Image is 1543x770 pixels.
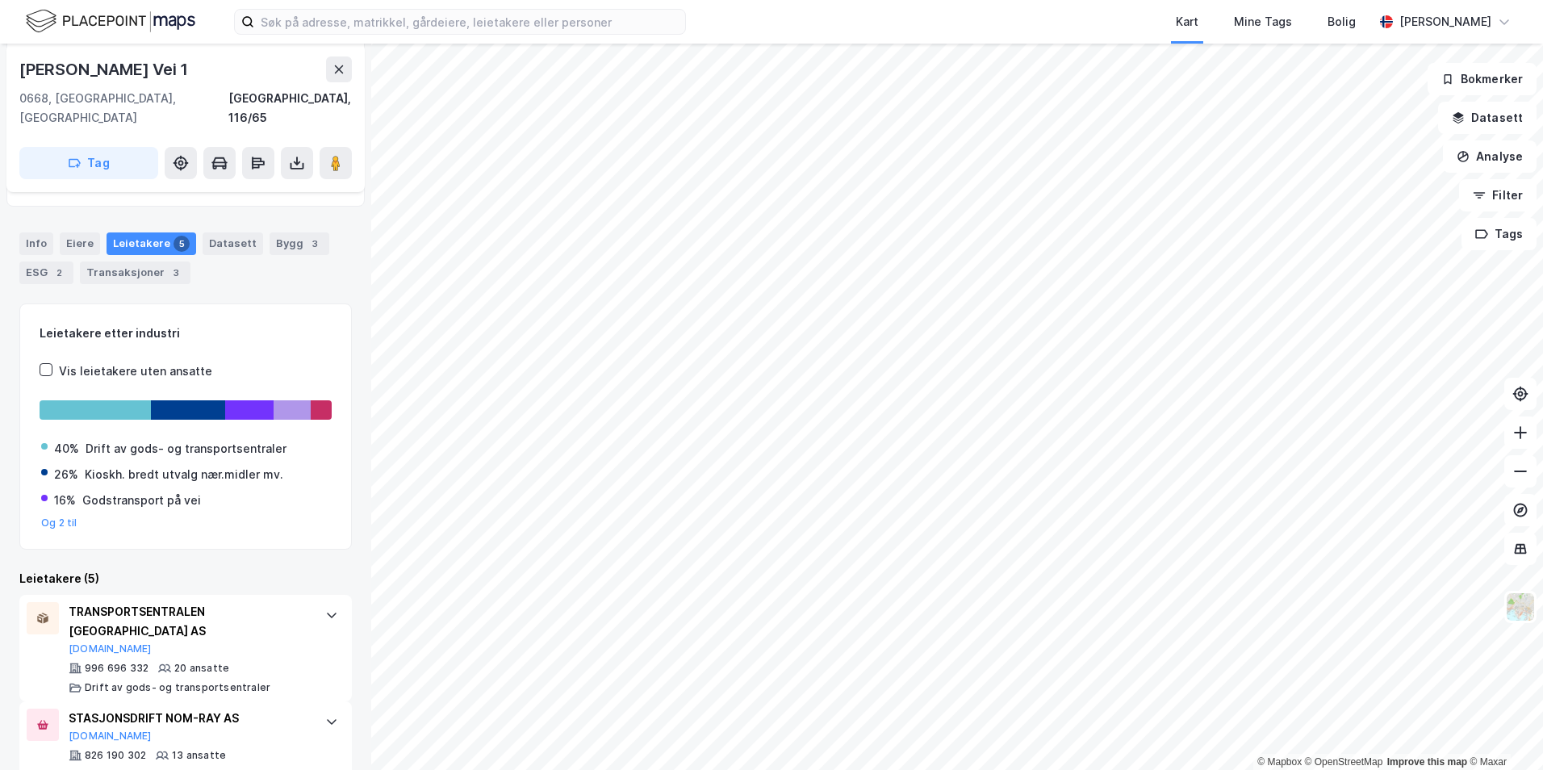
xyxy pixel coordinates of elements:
div: Leietakere (5) [19,569,352,588]
div: Bolig [1328,12,1356,31]
button: Filter [1459,179,1537,211]
div: Drift av gods- og transportsentraler [86,439,286,458]
div: Leietakere etter industri [40,324,332,343]
div: 26% [54,465,78,484]
button: Og 2 til [41,517,77,529]
div: 20 ansatte [174,662,229,675]
div: Leietakere [107,232,196,255]
div: Kioskh. bredt utvalg nær.midler mv. [85,465,283,484]
div: 2 [51,265,67,281]
button: Datasett [1438,102,1537,134]
div: 3 [307,236,323,252]
div: STASJONSDRIFT NOM-RAY AS [69,709,309,728]
img: logo.f888ab2527a4732fd821a326f86c7f29.svg [26,7,195,36]
div: Godstransport på vei [82,491,201,510]
button: Analyse [1443,140,1537,173]
button: Tags [1461,218,1537,250]
div: 40% [54,439,79,458]
div: Transaksjoner [80,262,190,284]
div: TRANSPORTSENTRALEN [GEOGRAPHIC_DATA] AS [69,602,309,641]
div: 0668, [GEOGRAPHIC_DATA], [GEOGRAPHIC_DATA] [19,89,228,128]
div: 996 696 332 [85,662,148,675]
div: Vis leietakere uten ansatte [59,362,212,381]
div: Mine Tags [1234,12,1292,31]
div: Kart [1176,12,1198,31]
button: Tag [19,147,158,179]
div: Eiere [60,232,100,255]
img: Z [1505,592,1536,622]
div: 13 ansatte [172,749,226,762]
input: Søk på adresse, matrikkel, gårdeiere, leietakere eller personer [254,10,685,34]
a: Mapbox [1257,756,1302,768]
div: Drift av gods- og transportsentraler [85,681,270,694]
div: [GEOGRAPHIC_DATA], 116/65 [228,89,352,128]
iframe: Chat Widget [1462,693,1543,770]
button: Bokmerker [1428,63,1537,95]
div: 826 190 302 [85,749,146,762]
div: [PERSON_NAME] Vei 1 [19,56,191,82]
div: 16% [54,491,76,510]
div: Info [19,232,53,255]
a: OpenStreetMap [1305,756,1383,768]
div: ESG [19,262,73,284]
div: [PERSON_NAME] [1399,12,1491,31]
button: [DOMAIN_NAME] [69,730,152,743]
button: [DOMAIN_NAME] [69,642,152,655]
div: Datasett [203,232,263,255]
div: Bygg [270,232,329,255]
div: 3 [168,265,184,281]
div: Kontrollprogram for chat [1462,693,1543,770]
div: 5 [174,236,190,252]
a: Improve this map [1387,756,1467,768]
